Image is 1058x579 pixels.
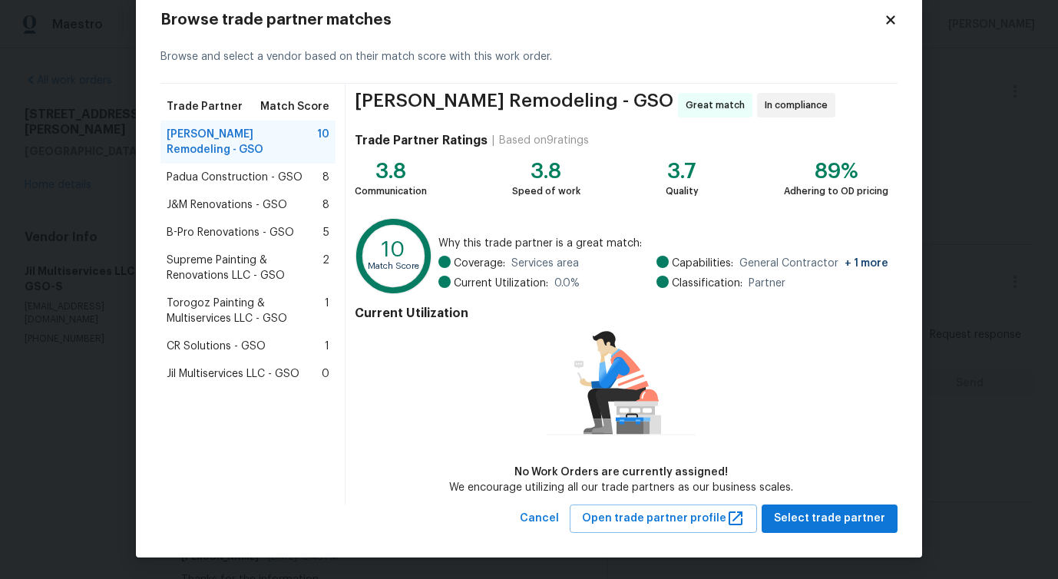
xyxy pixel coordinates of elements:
[488,133,499,148] div: |
[512,164,580,179] div: 3.8
[322,253,329,283] span: 2
[355,133,488,148] h4: Trade Partner Ratings
[739,256,888,271] span: General Contractor
[317,127,329,157] span: 10
[520,509,559,528] span: Cancel
[514,505,565,533] button: Cancel
[774,509,885,528] span: Select trade partner
[570,505,757,533] button: Open trade partner profile
[582,509,745,528] span: Open trade partner profile
[322,366,329,382] span: 0
[554,276,580,291] span: 0.0 %
[167,253,322,283] span: Supreme Painting & Renovations LLC - GSO
[167,366,299,382] span: Jil Multiservices LLC - GSO
[355,184,427,199] div: Communication
[160,31,898,84] div: Browse and select a vendor based on their match score with this work order.
[784,164,888,179] div: 89%
[762,505,898,533] button: Select trade partner
[323,225,329,240] span: 5
[382,239,405,260] text: 10
[355,93,673,117] span: [PERSON_NAME] Remodeling - GSO
[666,184,699,199] div: Quality
[499,133,589,148] div: Based on 9 ratings
[167,127,317,157] span: [PERSON_NAME] Remodeling - GSO
[368,262,419,270] text: Match Score
[672,256,733,271] span: Capabilities:
[765,98,834,113] span: In compliance
[454,276,548,291] span: Current Utilization:
[784,184,888,199] div: Adhering to OD pricing
[160,12,884,28] h2: Browse trade partner matches
[511,256,579,271] span: Services area
[167,339,266,354] span: CR Solutions - GSO
[167,99,243,114] span: Trade Partner
[512,184,580,199] div: Speed of work
[355,164,427,179] div: 3.8
[449,480,793,495] div: We encourage utilizing all our trade partners as our business scales.
[322,197,329,213] span: 8
[449,465,793,480] div: No Work Orders are currently assigned!
[438,236,888,251] span: Why this trade partner is a great match:
[167,225,294,240] span: B-Pro Renovations - GSO
[167,197,287,213] span: J&M Renovations - GSO
[355,306,888,321] h4: Current Utilization
[167,296,325,326] span: Torogoz Painting & Multiservices LLC - GSO
[260,99,329,114] span: Match Score
[672,276,742,291] span: Classification:
[325,296,329,326] span: 1
[845,258,888,269] span: + 1 more
[749,276,785,291] span: Partner
[325,339,329,354] span: 1
[454,256,505,271] span: Coverage:
[322,170,329,185] span: 8
[666,164,699,179] div: 3.7
[167,170,303,185] span: Padua Construction - GSO
[686,98,751,113] span: Great match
